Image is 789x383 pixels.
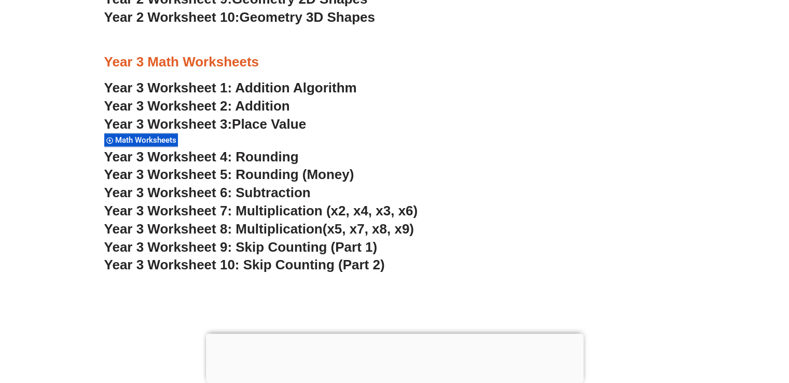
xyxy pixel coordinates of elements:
[104,116,307,132] a: Year 3 Worksheet 3:Place Value
[104,257,385,272] a: Year 3 Worksheet 10: Skip Counting (Part 2)
[232,116,306,132] span: Place Value
[104,221,323,237] span: Year 3 Worksheet 8: Multiplication
[104,203,418,218] a: Year 3 Worksheet 7: Multiplication (x2, x4, x3, x6)
[616,266,789,383] iframe: Chat Widget
[104,149,299,165] a: Year 3 Worksheet 4: Rounding
[206,334,584,380] iframe: Advertisement
[104,185,311,200] a: Year 3 Worksheet 6: Subtraction
[104,239,378,255] a: Year 3 Worksheet 9: Skip Counting (Part 1)
[323,221,414,237] span: (x5, x7, x8, x9)
[104,116,232,132] span: Year 3 Worksheet 3:
[104,9,240,25] span: Year 2 Worksheet 10:
[104,167,354,182] a: Year 3 Worksheet 5: Rounding (Money)
[104,80,357,95] a: Year 3 Worksheet 1: Addition Algorithm
[239,9,375,25] span: Geometry 3D Shapes
[104,53,685,71] h3: Year 3 Math Worksheets
[104,221,414,237] a: Year 3 Worksheet 8: Multiplication(x5, x7, x8, x9)
[104,133,178,147] div: Math Worksheets
[115,135,179,145] span: Math Worksheets
[104,98,290,114] a: Year 3 Worksheet 2: Addition
[104,9,375,25] a: Year 2 Worksheet 10:Geometry 3D Shapes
